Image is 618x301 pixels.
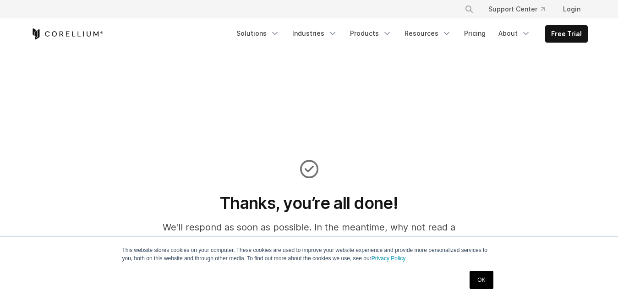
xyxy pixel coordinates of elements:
a: Solutions [231,25,285,42]
h1: Thanks, you’re all done! [150,193,468,213]
p: This website stores cookies on your computer. These cookies are used to improve your website expe... [122,246,496,263]
div: Navigation Menu [454,1,588,17]
button: Search [461,1,477,17]
a: Industries [287,25,343,42]
a: Corellium Home [31,28,104,39]
a: Support Center [481,1,552,17]
a: Privacy Policy. [372,255,407,262]
a: Pricing [459,25,491,42]
a: Free Trial [546,26,587,42]
p: We'll respond as soon as possible. In the meantime, why not read a great technical article, watch... [150,220,468,262]
a: Resources [399,25,457,42]
a: OK [470,271,493,289]
a: Login [556,1,588,17]
div: Navigation Menu [231,25,588,43]
a: About [493,25,536,42]
a: Products [345,25,397,42]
